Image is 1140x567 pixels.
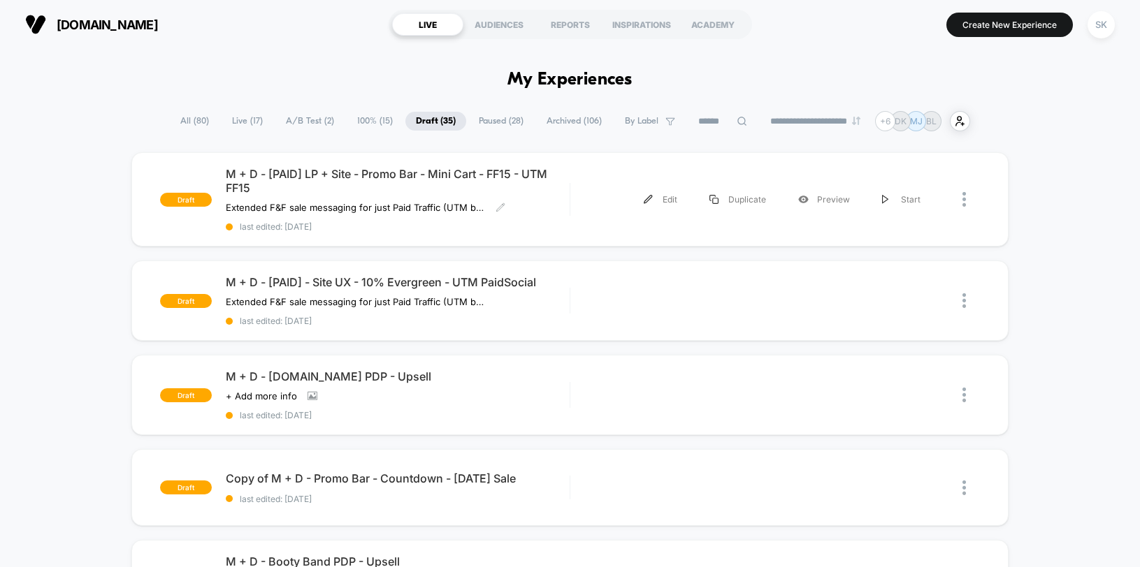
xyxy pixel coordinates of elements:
[606,13,677,36] div: INSPIRATIONS
[21,13,162,36] button: [DOMAIN_NAME]
[226,494,570,504] span: last edited: [DATE]
[866,184,937,215] div: Start
[170,112,219,131] span: All ( 80 )
[226,202,485,213] span: Extended F&F sale messaging for just Paid Traffic (UTM based targeting on key LPs)
[226,316,570,326] span: last edited: [DATE]
[226,410,570,420] span: last edited: [DATE]
[463,13,535,36] div: AUDIENCES
[347,112,403,131] span: 100% ( 15 )
[57,17,158,32] span: [DOMAIN_NAME]
[644,195,653,204] img: menu
[160,480,212,494] span: draft
[895,116,907,126] p: DK
[275,112,345,131] span: A/B Test ( 2 )
[1088,11,1115,38] div: SK
[226,390,297,402] span: + Add more info
[405,112,466,131] span: Draft ( 35 )
[226,471,570,485] span: Copy of M + D - Promo Bar - Countdown - [DATE] Sale
[962,293,966,308] img: close
[507,70,633,90] h1: My Experiences
[226,275,570,289] span: M + D - [PAID] - Site UX - 10% Evergreen - UTM PaidSocial
[709,195,719,204] img: menu
[226,221,570,232] span: last edited: [DATE]
[910,116,923,126] p: MJ
[160,193,212,207] span: draft
[875,111,895,131] div: + 6
[852,117,860,125] img: end
[468,112,534,131] span: Paused ( 28 )
[625,116,658,126] span: By Label
[535,13,606,36] div: REPORTS
[222,112,273,131] span: Live ( 17 )
[628,184,693,215] div: Edit
[226,369,570,383] span: M + D - [DOMAIN_NAME] PDP - Upsell
[226,296,485,307] span: Extended F&F sale messaging for just Paid Traffic (UTM based targeting on key LPs)
[782,184,866,215] div: Preview
[962,480,966,495] img: close
[25,14,46,35] img: Visually logo
[946,13,1073,37] button: Create New Experience
[882,195,889,204] img: menu
[926,116,937,126] p: BL
[536,112,612,131] span: Archived ( 106 )
[1083,10,1119,39] button: SK
[693,184,782,215] div: Duplicate
[962,388,966,402] img: close
[160,388,212,402] span: draft
[962,192,966,207] img: close
[226,167,570,195] span: M + D - [PAID] LP + Site - Promo Bar - Mini Cart - FF15 - UTM FF15
[392,13,463,36] div: LIVE
[677,13,749,36] div: ACADEMY
[160,294,212,308] span: draft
